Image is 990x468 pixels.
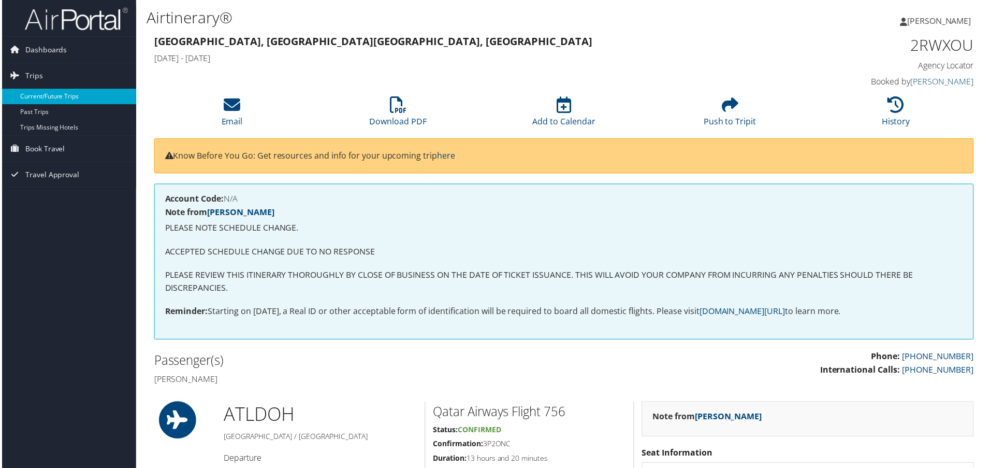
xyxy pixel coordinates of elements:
[23,63,41,89] span: Trips
[433,455,467,465] strong: Duration:
[145,7,704,29] h1: Airtinerary®
[822,365,902,377] strong: International Calls:
[533,103,596,127] a: Add to Calendar
[23,136,63,162] span: Book Travel
[164,270,965,296] p: PLEASE REVIEW THIS ITINERARY THOROUGHLY BY CLOSE OF BUSINESS ON THE DATE OF TICKET ISSUANCE. THIS...
[701,307,787,318] a: [DOMAIN_NAME][URL]
[164,150,965,163] p: Know Before You Go: Get resources and info for your upcoming trip
[223,454,417,465] h4: Departure
[223,433,417,444] h5: [GEOGRAPHIC_DATA] / [GEOGRAPHIC_DATA]
[23,37,65,63] span: Dashboards
[433,441,627,451] h5: 3P2ONC
[23,163,78,189] span: Travel Approval
[696,413,763,424] a: [PERSON_NAME]
[206,207,273,219] a: [PERSON_NAME]
[902,5,984,36] a: [PERSON_NAME]
[458,427,501,436] span: Confirmed
[912,76,976,88] a: [PERSON_NAME]
[437,150,455,162] a: here
[433,455,627,465] h5: 13 hours and 20 minutes
[164,306,965,320] p: Starting on [DATE], a Real ID or other acceptable form of identification will be required to boar...
[782,60,976,72] h4: Agency Locator
[153,53,766,64] h4: [DATE] - [DATE]
[873,352,902,363] strong: Phone:
[433,427,458,436] strong: Status:
[164,222,965,236] p: PLEASE NOTE SCHEDULE CHANGE.
[223,403,417,429] h1: ATL DOH
[164,246,965,260] p: ACCEPTED SCHEDULE CHANGE DUE TO NO RESPONSE
[153,353,557,371] h2: Passenger(s)
[164,194,223,205] strong: Account Code:
[643,449,714,460] strong: Seat Information
[904,365,976,377] a: [PHONE_NUMBER]
[884,103,912,127] a: History
[782,34,976,56] h1: 2RWXOU
[23,7,126,31] img: airportal-logo.png
[153,375,557,386] h4: [PERSON_NAME]
[164,195,965,204] h4: N/A
[433,441,483,450] strong: Confirmation:
[369,103,427,127] a: Download PDF
[164,207,273,219] strong: Note from
[433,405,627,422] h2: Qatar Airways Flight 756
[153,34,593,48] strong: [GEOGRAPHIC_DATA], [GEOGRAPHIC_DATA] [GEOGRAPHIC_DATA], [GEOGRAPHIC_DATA]
[904,352,976,363] a: [PHONE_NUMBER]
[164,307,207,318] strong: Reminder:
[909,15,973,26] span: [PERSON_NAME]
[653,413,763,424] strong: Note from
[705,103,758,127] a: Push to Tripit
[221,103,242,127] a: Email
[782,76,976,88] h4: Booked by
